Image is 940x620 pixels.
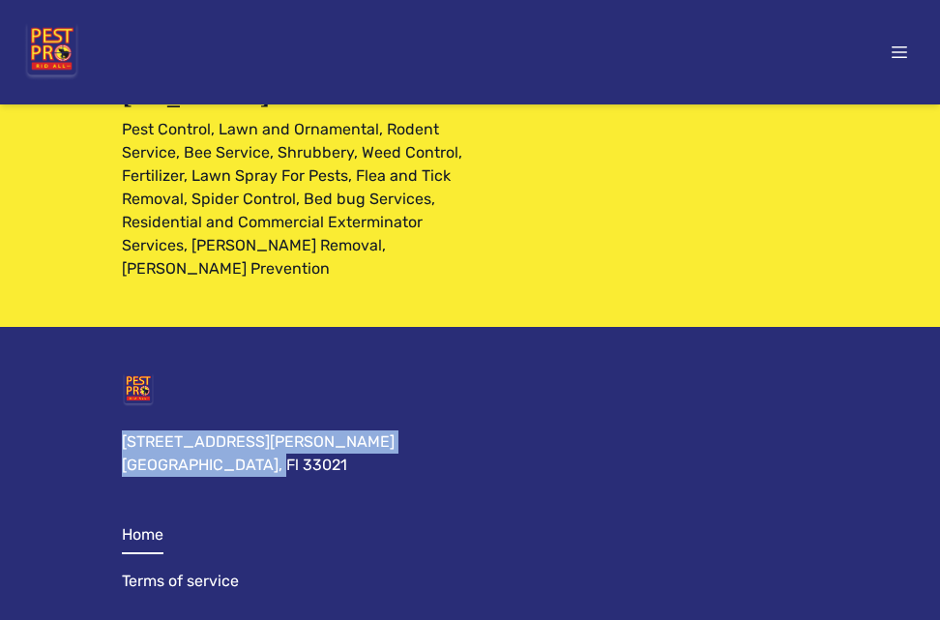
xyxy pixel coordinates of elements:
[122,570,239,593] a: Terms of service
[122,6,470,110] p: Local Pest Control, [GEOGRAPHIC_DATA][US_STATE]
[122,118,470,280] div: Pest Control, Lawn and Ornamental, Rodent Service, Bee Service, Shrubbery, Weed Control, Fertiliz...
[23,23,80,81] img: Pest Pro Rid All
[122,373,155,407] img: Pest Pro Rid All, LLC
[122,430,395,477] div: [STREET_ADDRESS][PERSON_NAME] [GEOGRAPHIC_DATA], Fl 33021
[122,523,163,546] a: Home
